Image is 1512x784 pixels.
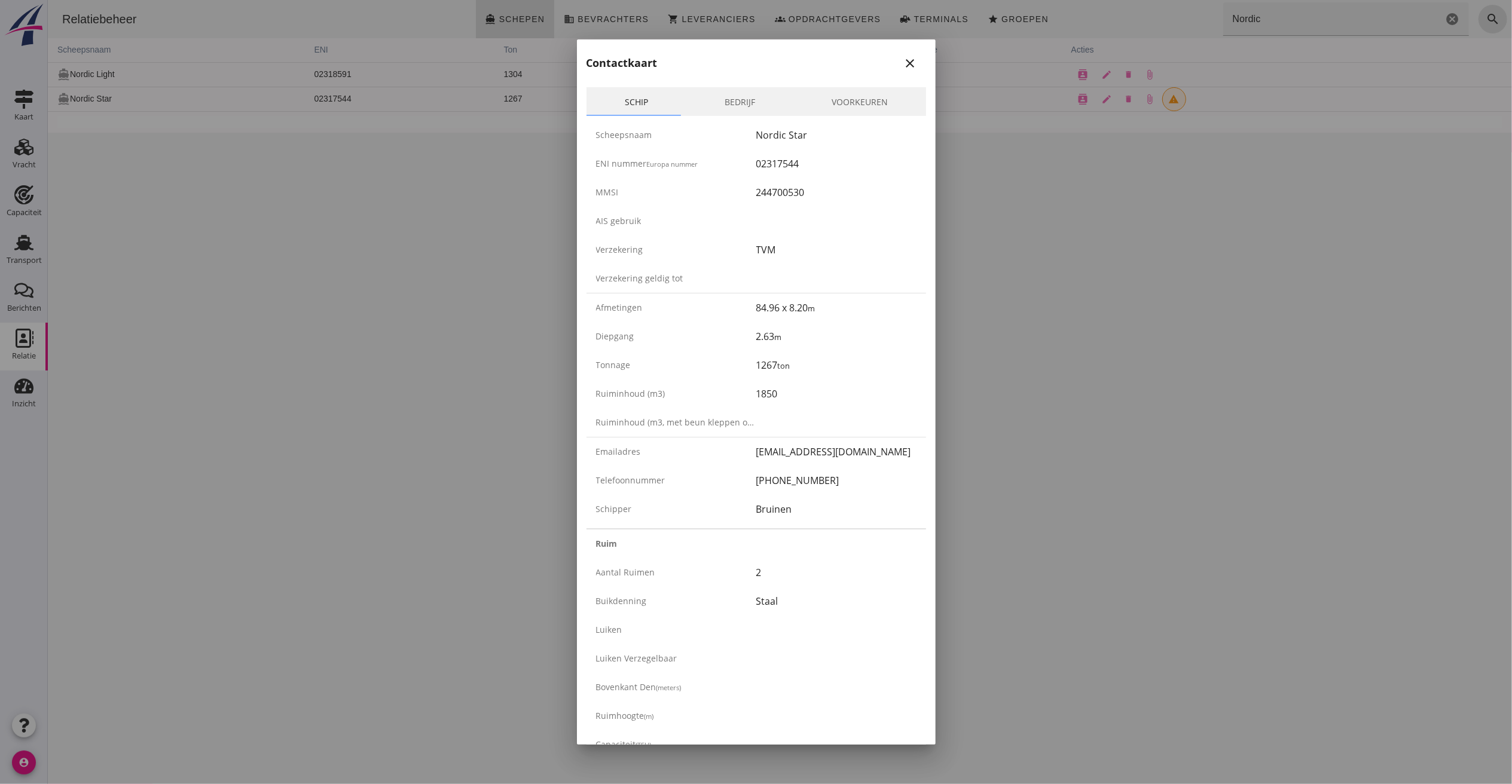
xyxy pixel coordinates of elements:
div: [EMAIL_ADDRESS][DOMAIN_NAME] [756,445,917,459]
span: Bovenkant den [596,681,656,693]
i: star [940,14,951,24]
span: Groepen [953,14,1001,24]
small: (TEU) [636,740,652,749]
i: Wis Zoeken... [1397,12,1412,26]
td: 8,22 [851,62,1014,87]
small: (meters) [656,683,682,692]
small: ton [778,360,790,371]
div: Verzekering geldig tot [596,272,756,284]
div: Tonnage [596,359,756,371]
a: Bedrijf [686,87,793,116]
small: m [775,332,782,342]
td: 1750 [573,62,700,87]
th: m3 [573,38,700,62]
i: search [1438,12,1452,26]
div: MMSI [596,186,756,198]
div: Scheepsnaam [596,128,756,141]
div: Staal [756,594,917,608]
div: Diepgang [596,330,756,342]
div: 84.96 x 8.20 [756,301,917,315]
a: Schip [587,87,686,116]
div: 2.63 [756,329,917,344]
div: Bruinen [756,502,917,516]
strong: Ruim [596,537,618,550]
th: acties [1014,38,1464,62]
i: contacts [1030,94,1041,105]
span: Leveranciers [633,14,707,24]
span: Aantal ruimen [596,566,655,578]
th: breedte [851,38,1014,62]
div: [PHONE_NUMBER] [756,473,917,488]
div: Verzekering [596,243,756,256]
i: attach_file [1097,69,1108,80]
i: delete [1076,94,1085,103]
div: 2 [756,565,917,580]
td: 02317544 [256,87,446,111]
div: Telefoonnummer [596,474,756,486]
span: Luiken [596,624,622,635]
span: Schepen [451,14,497,24]
span: Bevrachters [529,14,601,24]
i: groups [727,14,738,24]
div: Schipper [596,503,756,515]
i: edit [1054,94,1065,105]
div: 1850 [756,387,917,401]
td: 1267 [447,87,573,111]
td: 1304 [447,62,573,87]
th: ENI [256,38,446,62]
small: (m) [644,712,654,721]
div: 244700530 [756,185,917,200]
div: Ruiminhoud (m3, met beun kleppen open) [596,416,756,428]
span: Terminals [865,14,921,24]
div: 02317544 [756,157,917,171]
th: lengte [700,38,851,62]
td: 84,96 [700,87,851,111]
th: ton [447,38,573,62]
span: Opdrachtgevers [740,14,833,24]
small: Europa nummer [647,160,698,169]
i: front_loader [852,14,863,24]
i: directions_boat [10,68,22,81]
div: Relatiebeheer [5,11,99,27]
td: 1850 [573,87,700,111]
div: AIS gebruik [596,215,756,227]
td: 85 [700,62,851,87]
div: ENI nummer [596,157,756,170]
small: m [808,303,815,314]
i: edit [1054,69,1065,80]
i: close [903,56,918,71]
i: shopping_cart [620,14,631,24]
span: Ruimhoogte [596,710,644,721]
i: contacts [1030,69,1041,80]
i: delete [1076,70,1085,79]
div: TVM [756,243,917,257]
span: Buikdenning [596,595,647,607]
td: 8,2 [851,87,1014,111]
i: business [516,14,527,24]
span: Capaciteit [596,739,636,750]
h2: Contactkaart [587,55,658,71]
div: Emailadres [596,445,756,458]
div: Nordic Star [756,128,917,142]
a: Voorkeuren [793,87,926,116]
div: Ruiminhoud (m3) [596,387,756,400]
div: 1267 [756,358,917,372]
i: attach_file [1097,94,1108,105]
div: Afmetingen [596,301,756,314]
i: directions_boat [10,93,22,105]
i: warning [1121,94,1132,105]
i: directions_boat [438,14,448,24]
span: Luiken verzegelbaar [596,653,677,664]
td: 02318591 [256,62,446,87]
